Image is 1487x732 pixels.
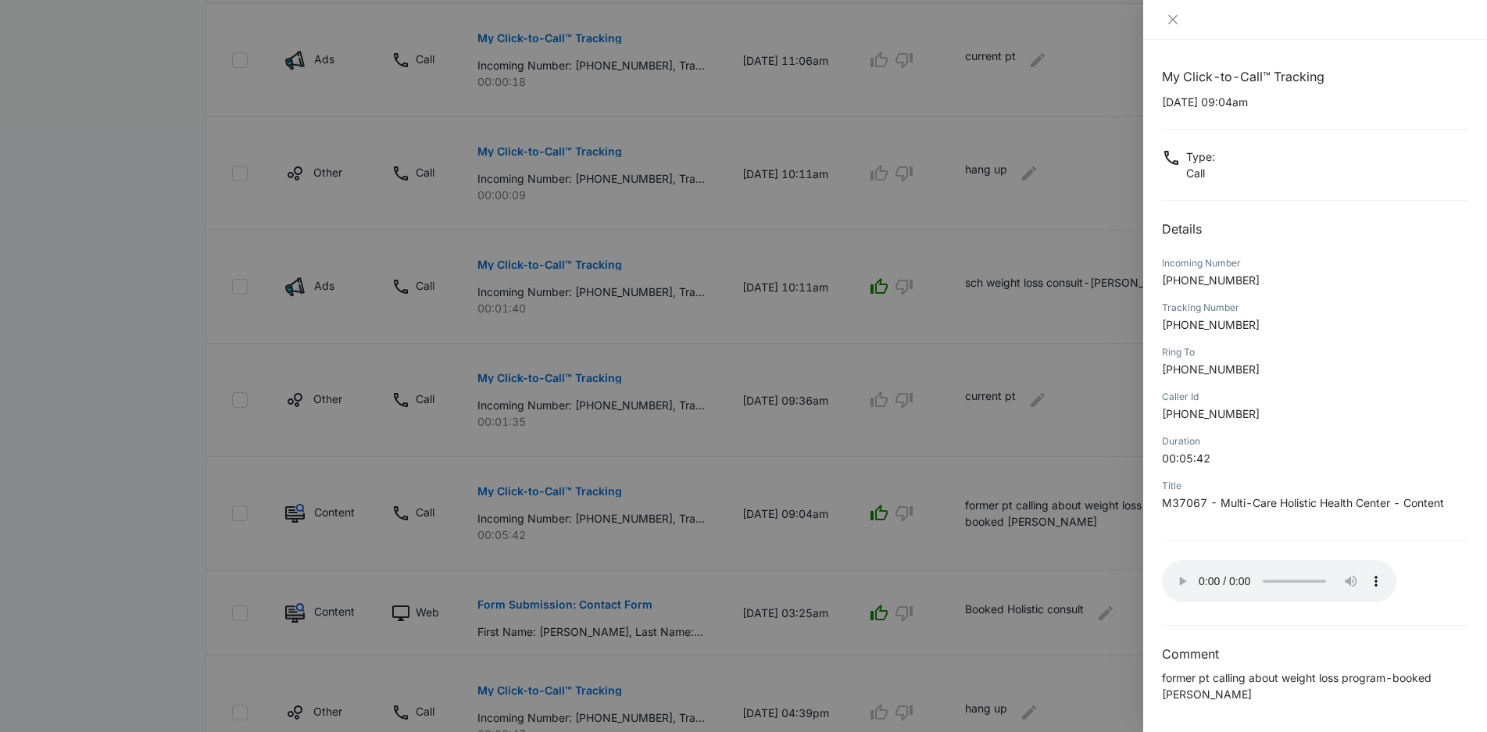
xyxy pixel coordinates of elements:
[1162,220,1468,238] h2: Details
[1162,645,1468,663] h3: Comment
[1162,452,1210,465] span: 00:05:42
[1162,560,1396,602] audio: Your browser does not support the audio tag.
[1162,318,1260,331] span: [PHONE_NUMBER]
[1186,148,1215,165] p: Type :
[1162,12,1184,27] button: Close
[1186,165,1215,181] p: Call
[1162,407,1260,420] span: [PHONE_NUMBER]
[1162,345,1468,359] div: Ring To
[1162,390,1468,404] div: Caller Id
[1162,301,1468,315] div: Tracking Number
[1162,67,1468,86] h1: My Click-to-Call™ Tracking
[1162,273,1260,287] span: [PHONE_NUMBER]
[1162,256,1468,270] div: Incoming Number
[1162,434,1468,448] div: Duration
[1162,94,1468,110] p: [DATE] 09:04am
[1167,13,1179,26] span: close
[1162,362,1260,376] span: [PHONE_NUMBER]
[1162,496,1444,509] span: M37067 - Multi-Care Holistic Health Center - Content
[1162,670,1468,702] p: former pt calling about weight loss program-booked [PERSON_NAME]
[1162,479,1468,493] div: Title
